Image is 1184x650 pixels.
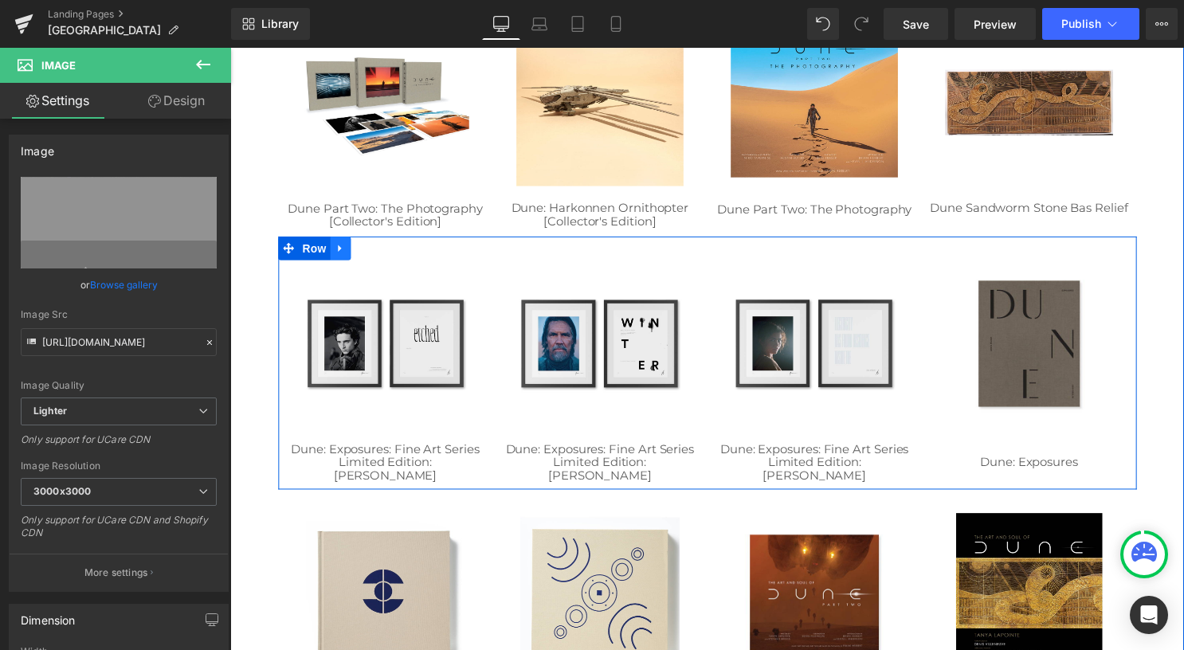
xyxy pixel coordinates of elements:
span: Publish [1061,18,1101,30]
a: Dune: Exposures: Fine Art Series [496,397,686,413]
a: Dune Sandworm Stone Bas Relief [708,154,908,169]
a: New Library [231,8,310,40]
div: Only support for UCare CDN and Shopify CDN [21,514,217,550]
a: Desktop [482,8,520,40]
input: Link [21,328,217,356]
a: Mobile [597,8,635,40]
div: Image Src [21,309,217,320]
a: Design [119,83,234,119]
span: Save [903,16,929,33]
a: Limited Edition: [PERSON_NAME] [539,410,643,439]
a: Limited Edition: [PERSON_NAME] [104,410,209,439]
b: Lighter [33,405,67,417]
div: Image [21,135,54,158]
span: Image [41,59,76,72]
div: Open Intercom Messenger [1130,596,1168,634]
button: Publish [1042,8,1139,40]
div: Image Resolution [21,460,217,472]
div: or [21,276,217,293]
div: Dimension [21,605,76,627]
button: More settings [10,554,228,591]
b: 3000x3000 [33,485,91,497]
span: Library [261,17,299,31]
div: Only support for UCare CDN [21,433,217,456]
a: Dune Part Two: The Photography [Collector's Edition] [58,155,255,183]
a: Tablet [559,8,597,40]
a: Dune: Harkonnen Ornithopter [Collector's Edition] [284,154,463,182]
a: Dune: Exposures [758,410,857,425]
p: More settings [84,566,148,580]
a: Landing Pages [48,8,231,21]
a: Dune: Exposures: Fine Art Series [278,397,469,413]
a: Dune Part Two: The Photography [492,155,689,170]
button: Redo [845,8,877,40]
span: Row [69,190,101,214]
button: Undo [807,8,839,40]
a: Laptop [520,8,559,40]
a: Dune: Exposures: Fine Art Series [61,397,252,413]
button: More [1146,8,1178,40]
span: [GEOGRAPHIC_DATA] [48,24,161,37]
a: Expand / Collapse [101,190,122,214]
a: Preview [955,8,1036,40]
a: Browse gallery [90,271,158,299]
span: Preview [974,16,1017,33]
a: Limited Edition: [PERSON_NAME] [321,410,425,439]
div: Image Quality [21,380,217,391]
